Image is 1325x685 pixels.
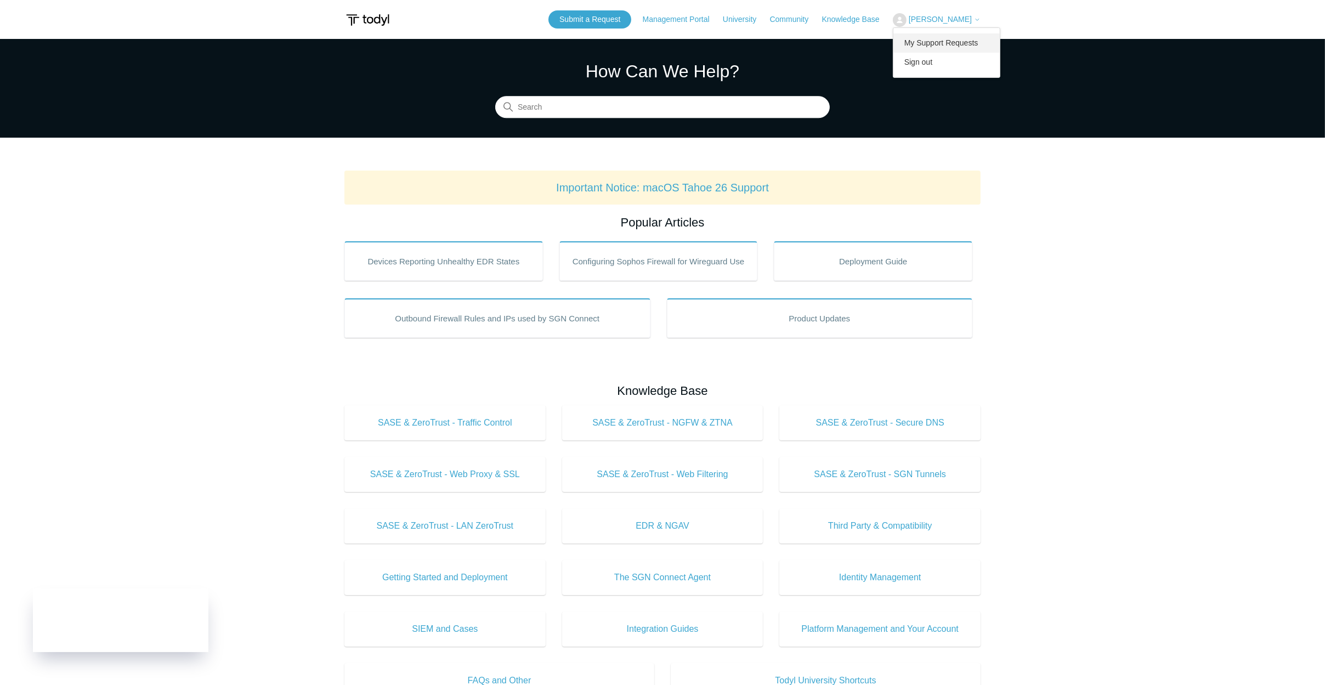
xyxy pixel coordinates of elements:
a: SASE & ZeroTrust - Web Proxy & SSL [344,457,546,492]
a: Outbound Firewall Rules and IPs used by SGN Connect [344,298,650,338]
span: SASE & ZeroTrust - Web Proxy & SSL [361,468,529,481]
a: Third Party & Compatibility [779,508,981,544]
a: Community [770,14,820,25]
a: SASE & ZeroTrust - Secure DNS [779,405,981,440]
a: SASE & ZeroTrust - Web Filtering [562,457,763,492]
span: SASE & ZeroTrust - LAN ZeroTrust [361,519,529,533]
span: SASE & ZeroTrust - Web Filtering [579,468,747,481]
span: SASE & ZeroTrust - SGN Tunnels [796,468,964,481]
a: Platform Management and Your Account [779,612,981,647]
a: Product Updates [667,298,973,338]
span: EDR & NGAV [579,519,747,533]
img: Todyl Support Center Help Center home page [344,10,391,30]
a: SASE & ZeroTrust - Traffic Control [344,405,546,440]
span: SASE & ZeroTrust - Traffic Control [361,416,529,429]
a: Management Portal [643,14,721,25]
span: SASE & ZeroTrust - Secure DNS [796,416,964,429]
h2: Popular Articles [344,213,981,231]
a: Knowledge Base [822,14,891,25]
span: Identity Management [796,571,964,584]
a: The SGN Connect Agent [562,560,763,595]
a: Integration Guides [562,612,763,647]
iframe: Todyl Status [33,589,208,652]
a: SASE & ZeroTrust - SGN Tunnels [779,457,981,492]
h2: Knowledge Base [344,382,981,400]
a: My Support Requests [893,33,1000,53]
a: SIEM and Cases [344,612,546,647]
input: Search [495,97,830,118]
a: Sign out [893,53,1000,72]
a: Identity Management [779,560,981,595]
a: Submit a Request [548,10,631,29]
a: Important Notice: macOS Tahoe 26 Support [556,182,769,194]
span: Platform Management and Your Account [796,622,964,636]
span: The SGN Connect Agent [579,571,747,584]
a: Deployment Guide [774,241,972,281]
span: Getting Started and Deployment [361,571,529,584]
a: University [723,14,767,25]
span: SASE & ZeroTrust - NGFW & ZTNA [579,416,747,429]
a: SASE & ZeroTrust - LAN ZeroTrust [344,508,546,544]
a: SASE & ZeroTrust - NGFW & ZTNA [562,405,763,440]
span: Integration Guides [579,622,747,636]
a: EDR & NGAV [562,508,763,544]
h1: How Can We Help? [495,58,830,84]
a: Configuring Sophos Firewall for Wireguard Use [559,241,758,281]
span: [PERSON_NAME] [909,15,972,24]
span: SIEM and Cases [361,622,529,636]
a: Devices Reporting Unhealthy EDR States [344,241,543,281]
span: Third Party & Compatibility [796,519,964,533]
a: Getting Started and Deployment [344,560,546,595]
button: [PERSON_NAME] [893,13,981,27]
